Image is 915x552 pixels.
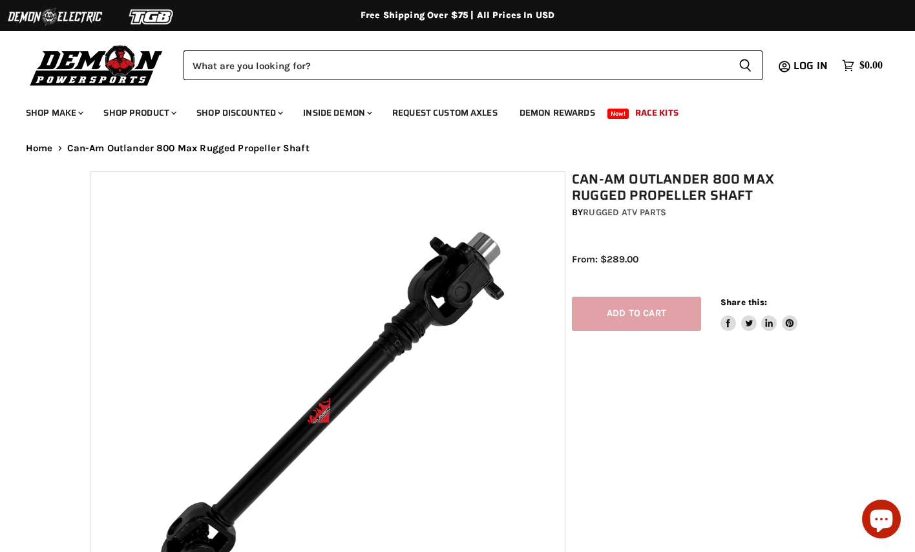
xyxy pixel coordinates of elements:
div: by [572,206,831,220]
span: New! [607,109,629,119]
img: Demon Powersports [26,42,167,88]
form: Product [184,50,763,80]
span: From: $289.00 [572,253,638,265]
span: Can-Am Outlander 800 Max Rugged Propeller Shaft [67,143,310,154]
a: Shop Product [94,100,184,126]
button: Search [728,50,763,80]
span: $0.00 [859,59,883,72]
a: Shop Make [16,100,91,126]
a: Race Kits [626,100,688,126]
a: Inside Demon [293,100,380,126]
a: Rugged ATV Parts [583,207,666,218]
a: Log in [788,60,836,72]
a: $0.00 [836,56,889,75]
input: Search [184,50,728,80]
aside: Share this: [720,297,797,331]
span: Share this: [720,297,767,307]
ul: Main menu [16,94,879,126]
a: Request Custom Axles [383,100,507,126]
h1: Can-Am Outlander 800 Max Rugged Propeller Shaft [572,171,831,204]
span: Log in [794,58,828,74]
a: Shop Discounted [187,100,291,126]
a: Demon Rewards [510,100,605,126]
a: Home [26,143,53,154]
inbox-online-store-chat: Shopify online store chat [858,500,905,542]
img: TGB Logo 2 [103,5,200,29]
img: Demon Electric Logo 2 [6,5,103,29]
